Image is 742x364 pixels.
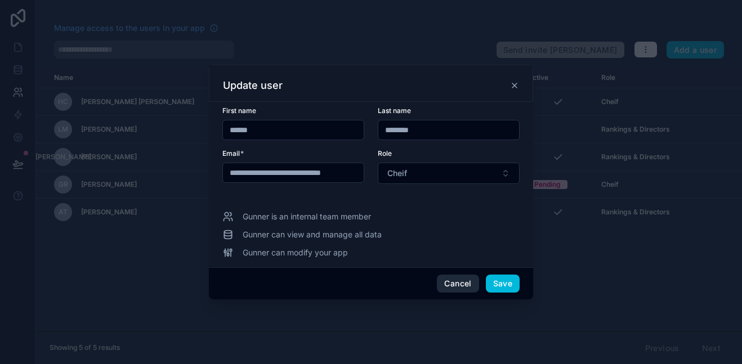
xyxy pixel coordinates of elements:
[387,168,407,179] span: Cheif
[223,79,283,92] h3: Update user
[243,247,348,258] span: Gunner can modify your app
[243,229,382,240] span: Gunner can view and manage all data
[486,275,520,293] button: Save
[222,106,256,115] span: First name
[378,163,520,184] button: Select Button
[222,149,240,158] span: Email
[437,275,479,293] button: Cancel
[378,149,392,158] span: Role
[243,211,371,222] span: Gunner is an internal team member
[378,106,411,115] span: Last name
